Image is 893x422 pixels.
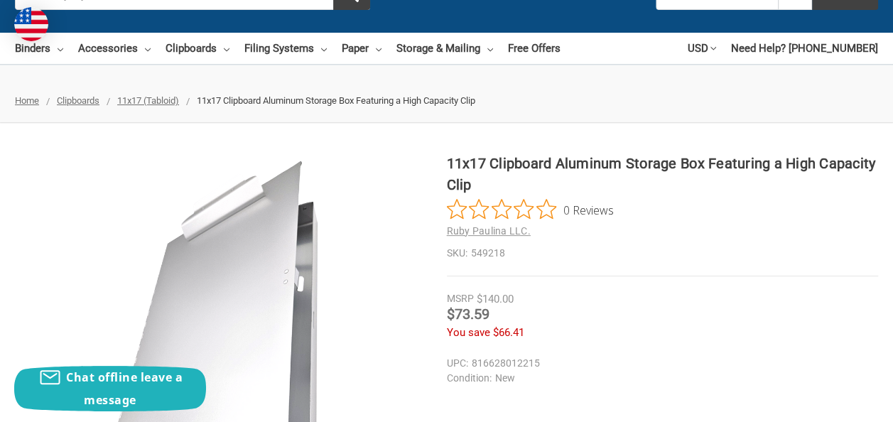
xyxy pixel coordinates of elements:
img: duty and tax information for United States [14,7,48,41]
button: Chat offline leave a message [14,366,206,411]
iframe: Google Customer Reviews [776,384,893,422]
span: You save [447,326,490,339]
a: Storage & Mailing [396,33,493,64]
h1: 11x17 Clipboard Aluminum Storage Box Featuring a High Capacity Clip [447,153,879,195]
dd: 816628012215 [447,356,879,371]
dd: 549218 [447,246,879,261]
a: Accessories [78,33,151,64]
a: Ruby Paulina LLC. [447,225,531,237]
a: Binders [15,33,63,64]
span: $66.41 [493,326,524,339]
span: $140.00 [477,293,514,305]
a: Clipboards [57,95,99,106]
span: 11x17 Clipboard Aluminum Storage Box Featuring a High Capacity Clip [197,95,475,106]
span: Chat offline leave a message [66,369,183,408]
a: Filing Systems [244,33,327,64]
a: Home [15,95,39,106]
a: Clipboards [166,33,229,64]
dt: UPC: [447,356,468,371]
a: 11x17 (Tabloid) [117,95,179,106]
a: Need Help? [PHONE_NUMBER] [731,33,878,64]
a: Paper [342,33,381,64]
a: Free Offers [508,33,561,64]
a: USD [688,33,716,64]
span: $73.59 [447,305,489,323]
dt: SKU: [447,246,467,261]
dd: New [447,371,879,386]
button: Rated 0 out of 5 stars from 0 reviews. Jump to reviews. [447,199,614,220]
span: 0 Reviews [563,199,614,220]
dt: Condition: [447,371,492,386]
div: MSRP [447,291,474,306]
